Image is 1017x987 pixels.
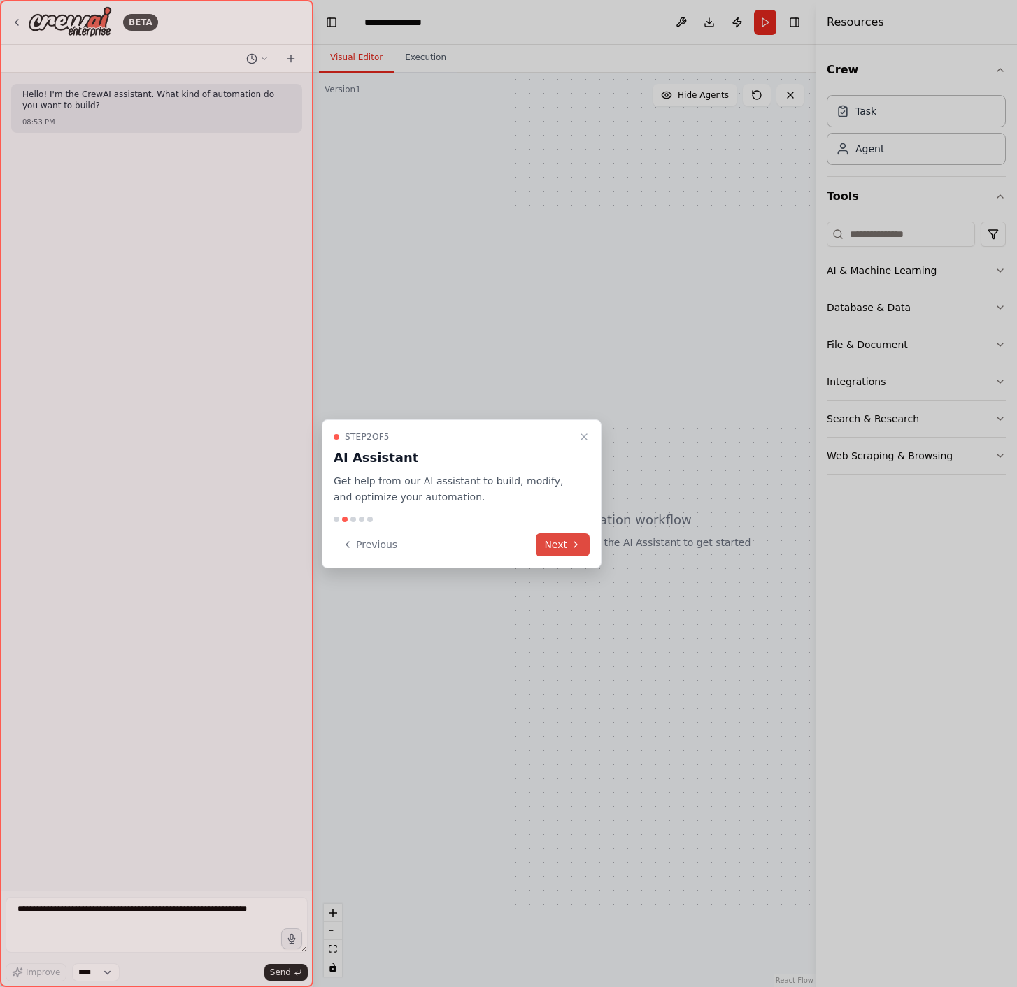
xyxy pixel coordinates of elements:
[334,473,573,505] p: Get help from our AI assistant to build, modify, and optimize your automation.
[334,533,406,556] button: Previous
[576,428,592,445] button: Close walkthrough
[322,13,341,32] button: Hide left sidebar
[536,533,590,556] button: Next
[345,431,390,442] span: Step 2 of 5
[334,448,573,468] h3: AI Assistant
